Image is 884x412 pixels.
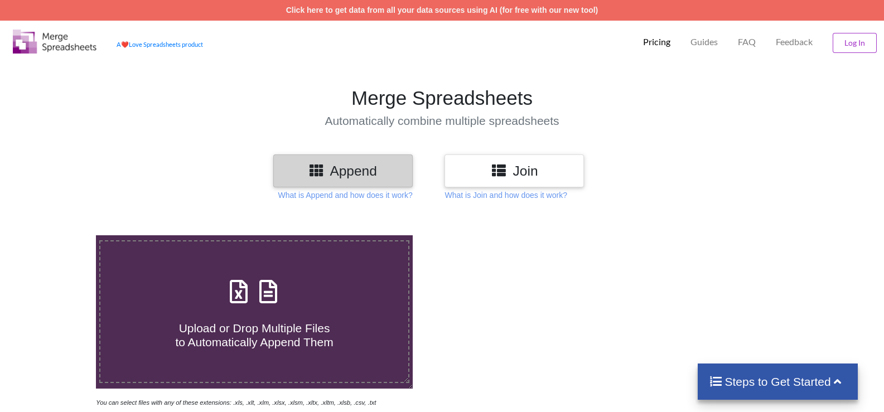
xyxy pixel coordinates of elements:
[286,6,598,14] a: Click here to get data from all your data sources using AI (for free with our new tool)
[278,190,412,201] p: What is Append and how does it work?
[833,33,877,53] button: Log In
[445,190,567,201] p: What is Join and how does it work?
[282,163,404,179] h3: Append
[709,375,847,389] h4: Steps to Get Started
[690,36,718,48] p: Guides
[96,399,376,406] i: You can select files with any of these extensions: .xls, .xlt, .xlm, .xlsx, .xlsm, .xltx, .xltm, ...
[453,163,576,179] h3: Join
[643,36,670,48] p: Pricing
[776,37,813,46] span: Feedback
[13,30,96,54] img: Logo.png
[738,36,756,48] p: FAQ
[117,41,203,48] a: AheartLove Spreadsheets product
[121,41,129,48] span: heart
[175,322,333,348] span: Upload or Drop Multiple Files to Automatically Append Them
